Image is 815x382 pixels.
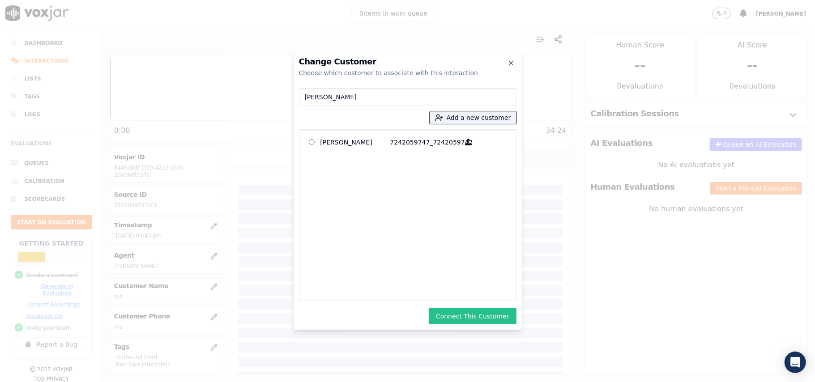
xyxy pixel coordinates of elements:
[320,135,390,149] p: [PERSON_NAME]
[390,135,460,149] p: 7242059747_7242059747
[299,58,516,66] h2: Change Customer
[299,68,516,77] div: Choose which customer to associate with this interaction
[460,135,478,149] button: [PERSON_NAME] 7242059747_7242059747
[309,139,315,145] input: [PERSON_NAME] 7242059747_7242059747
[430,111,516,124] button: Add a new customer
[299,88,516,106] input: Search Customers
[429,308,516,324] button: Connect This Customer
[785,352,806,373] div: Open Intercom Messenger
